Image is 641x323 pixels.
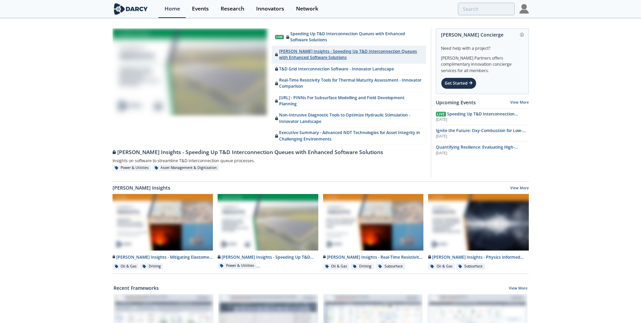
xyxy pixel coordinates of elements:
div: [PERSON_NAME] Insights - Speeding Up T&D Interconnection Queues with Enhanced Software Solutions [113,148,426,156]
div: [PERSON_NAME] Insights - Physics Informed Neural Networks to Accelerate Subsurface Scenario Analysis [428,254,529,260]
img: logo-wide.svg [113,3,149,15]
a: Darcy Insights - Speeding Up T&D Interconnection Queues with Enhanced Software Solutions preview ... [215,194,321,270]
img: Profile [519,4,529,14]
a: [URL] - PINNs For Subsurface Modelling and Field Development Planning [272,92,426,110]
div: Insights on software to streamline T&D interconnection queue processes. [113,156,426,165]
a: Darcy Insights - Mitigating Elastomer Swelling Issue in Downhole Drilling Mud Motors preview [PER... [110,194,216,270]
div: Home [165,6,180,12]
div: [DATE] [436,117,529,123]
input: Advanced Search [458,3,515,15]
div: Subsurface [456,263,485,270]
a: Darcy Insights - Physics Informed Neural Networks to Accelerate Subsurface Scenario Analysis prev... [426,194,531,270]
div: Power & Utilities [218,263,256,269]
div: Innovators [256,6,284,12]
a: [PERSON_NAME] Insights - Speeding Up T&D Interconnection Queues with Enhanced Software Solutions [272,46,426,64]
a: Live Speeding Up T&D Interconnection Queues with Enhanced Software Solutions [272,28,426,46]
div: Speeding Up T&D Interconnection Queues with Enhanced Software Solutions [286,31,422,43]
div: [PERSON_NAME] Concierge [441,29,524,41]
div: Network [296,6,318,12]
a: Real-Time Resistivity Tools for Thermal Maturity Assessment - Innovator Comparison [272,75,426,92]
a: Live Speeding Up T&D Interconnection Queues with Enhanced Software Solutions [DATE] [436,111,529,123]
div: [PERSON_NAME] Insights - Speeding Up T&D Interconnection Queues with Enhanced Software Solutions [218,254,318,260]
div: [DATE] [436,134,529,139]
a: Upcoming Events [436,99,476,106]
a: Recent Frameworks [114,284,159,292]
div: Oil & Gas [428,263,455,270]
div: [PERSON_NAME] Partners offers complimentary innovation concierge services for all members. [441,51,524,74]
div: Power & Utilities [113,165,151,171]
a: Non-Intrusive Diagnostic Tools to Optimize Hydraulic Stimulation - Innovator Landscape [272,110,426,127]
div: [PERSON_NAME] Insights - Real-Time Resistivity Tools for Thermal Maturity Assessment in Unconvent... [323,254,424,260]
a: Ignite the Future: Oxy-Combustion for Low-Carbon Power [DATE] [436,128,529,139]
div: Subsurface [376,263,405,270]
a: Quantifying Resilience: Evaluating High-Impact, Low-Frequency (HILF) Events [DATE] [436,144,529,156]
div: Research [221,6,244,12]
a: [PERSON_NAME] Insights - Speeding Up T&D Interconnection Queues with Enhanced Software Solutions [113,145,426,156]
div: Oil & Gas [113,263,139,270]
div: Oil & Gas [323,263,350,270]
div: Drilling [140,263,163,270]
div: Events [192,6,209,12]
span: Ignite the Future: Oxy-Combustion for Low-Carbon Power [436,128,526,139]
span: Quantifying Resilience: Evaluating High-Impact, Low-Frequency (HILF) Events [436,144,518,156]
img: information.svg [520,33,524,37]
a: T&D Grid Interconnection Software - Innovator Landscape [272,64,426,75]
a: Executive Summary - Advanced NDT Technologies for Asset Integrity in Challenging Environments [272,127,426,145]
span: Speeding Up T&D Interconnection Queues with Enhanced Software Solutions [436,111,520,123]
a: Darcy Insights - Real-Time Resistivity Tools for Thermal Maturity Assessment in Unconventional Pl... [321,194,426,270]
a: View More [510,186,529,192]
div: Live [275,35,284,39]
div: Drilling [351,263,374,270]
div: Need help with a project? [441,41,524,51]
div: Get Started [441,78,476,89]
a: [PERSON_NAME] Insights [113,184,170,191]
span: Live [436,112,446,116]
div: [PERSON_NAME] Insights - Mitigating Elastomer Swelling Issue in Downhole Drilling Mud Motors [113,254,213,260]
a: View More [509,286,527,292]
div: Asset Management & Digitization [152,165,219,171]
div: [DATE] [436,151,529,156]
a: View More [510,100,529,105]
